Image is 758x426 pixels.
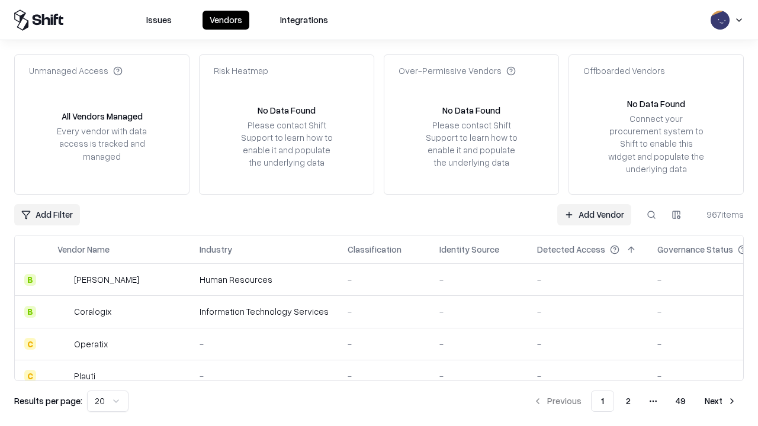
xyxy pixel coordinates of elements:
div: - [537,370,638,382]
div: B [24,306,36,318]
div: [PERSON_NAME] [74,273,139,286]
img: Coralogix [57,306,69,318]
button: 2 [616,390,640,412]
div: 967 items [696,208,744,221]
div: Connect your procurement system to Shift to enable this widget and populate the underlying data [607,112,705,175]
div: Information Technology Services [200,305,329,318]
div: Please contact Shift Support to learn how to enable it and populate the underlying data [422,119,521,169]
div: - [537,305,638,318]
div: Classification [348,243,402,256]
div: - [439,338,518,350]
div: No Data Found [258,104,316,117]
div: Offboarded Vendors [583,64,665,77]
div: C [24,338,36,350]
img: Deel [57,274,69,286]
button: Vendors [203,11,249,30]
div: Unmanaged Access [29,64,123,77]
div: All Vendors Managed [62,110,143,122]
div: Vendor Name [57,243,110,256]
div: Plauti [74,370,95,382]
div: - [537,273,638,286]
div: Risk Heatmap [214,64,268,77]
button: Issues [139,11,179,30]
div: - [200,338,329,350]
nav: pagination [526,390,744,412]
div: Every vendor with data access is tracked and managed [53,125,151,162]
div: Over-Permissive Vendors [399,64,516,77]
div: - [439,370,518,382]
p: Results per page: [14,395,82,407]
div: - [348,305,420,318]
div: Industry [200,243,232,256]
img: Operatix [57,338,69,350]
div: - [348,370,420,382]
button: 49 [666,390,695,412]
button: 1 [591,390,614,412]
div: B [24,274,36,286]
div: No Data Found [627,98,685,110]
div: - [200,370,329,382]
a: Add Vendor [557,204,631,225]
div: Human Resources [200,273,329,286]
div: - [348,338,420,350]
div: Governance Status [657,243,733,256]
div: Detected Access [537,243,605,256]
div: Coralogix [74,305,111,318]
div: Identity Source [439,243,499,256]
div: C [24,370,36,382]
div: - [439,273,518,286]
img: Plauti [57,370,69,382]
div: No Data Found [442,104,500,117]
button: Add Filter [14,204,80,225]
div: - [537,338,638,350]
button: Integrations [273,11,335,30]
div: - [348,273,420,286]
div: Please contact Shift Support to learn how to enable it and populate the underlying data [237,119,336,169]
button: Next [698,390,744,412]
div: - [439,305,518,318]
div: Operatix [74,338,108,350]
